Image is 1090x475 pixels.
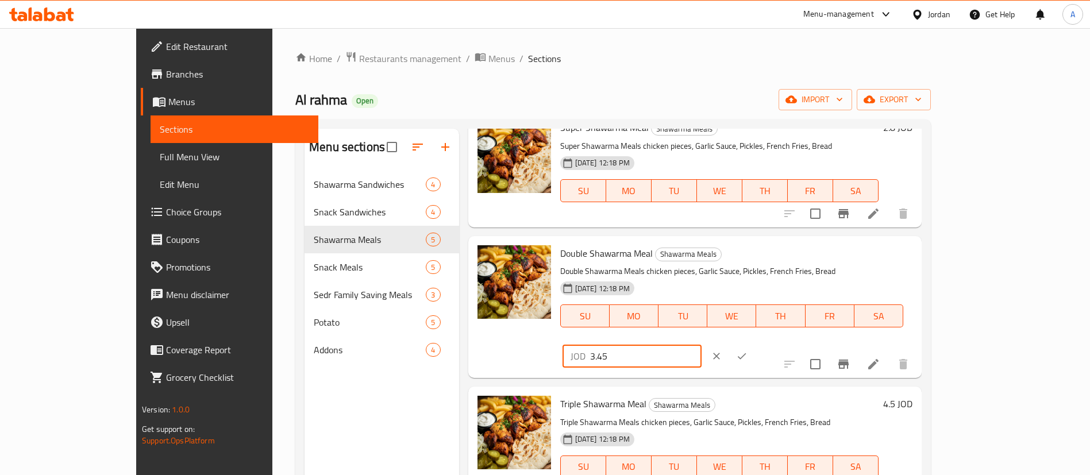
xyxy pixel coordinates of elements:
[160,122,309,136] span: Sections
[345,51,461,66] a: Restaurants management
[352,94,378,108] div: Open
[519,52,523,65] li: /
[380,135,404,159] span: Select all sections
[857,89,931,110] button: export
[590,345,702,368] input: Please enter price
[166,315,309,329] span: Upsell
[742,179,788,202] button: TH
[571,157,634,168] span: [DATE] 12:18 PM
[426,205,440,219] div: items
[151,143,318,171] a: Full Menu View
[528,52,561,65] span: Sections
[560,264,903,279] p: Double Shawarma Meals chicken pieces, Garlic Sauce, Pickles, French Fries, Bread
[314,343,426,357] span: Addons
[655,248,722,261] div: Shawarma Meals
[426,343,440,357] div: items
[426,288,440,302] div: items
[883,396,912,412] h6: 4.5 JOD
[792,458,829,475] span: FR
[697,179,742,202] button: WE
[652,179,697,202] button: TU
[830,350,857,378] button: Branch-specific-item
[614,308,654,325] span: MO
[166,288,309,302] span: Menu disclaimer
[141,281,318,308] a: Menu disclaimer
[142,433,215,448] a: Support.OpsPlatform
[606,179,652,202] button: MO
[142,422,195,437] span: Get support on:
[477,396,551,469] img: Triple Shawarma Meal
[305,198,459,226] div: Snack Sandwiches4
[141,336,318,364] a: Coverage Report
[426,345,440,356] span: 4
[432,133,459,161] button: Add section
[359,52,461,65] span: Restaurants management
[475,51,515,66] a: Menus
[166,67,309,81] span: Branches
[141,60,318,88] a: Branches
[838,458,874,475] span: SA
[747,183,783,199] span: TH
[649,399,715,412] span: Shawarma Meals
[141,364,318,391] a: Grocery Checklist
[141,226,318,253] a: Coupons
[314,205,426,219] span: Snack Sandwiches
[309,138,385,156] h2: Menu sections
[151,115,318,143] a: Sections
[404,133,432,161] span: Sort sections
[426,260,440,274] div: items
[295,87,347,113] span: Al rahma
[889,350,917,378] button: delete
[565,183,602,199] span: SU
[707,304,756,327] button: WE
[426,317,440,328] span: 5
[314,315,426,329] span: Potato
[651,122,718,136] div: Shawarma Meals
[883,119,912,136] h6: 2.8 JOD
[352,96,378,106] span: Open
[305,171,459,198] div: Shawarma Sandwiches4
[565,308,605,325] span: SU
[712,308,752,325] span: WE
[866,207,880,221] a: Edit menu item
[426,177,440,191] div: items
[779,89,852,110] button: import
[166,343,309,357] span: Coverage Report
[565,458,602,475] span: SU
[833,179,879,202] button: SA
[1070,8,1075,21] span: A
[142,402,170,417] span: Version:
[656,248,721,261] span: Shawarma Meals
[166,40,309,53] span: Edit Restaurant
[314,288,426,302] span: Sedr Family Saving Meals
[702,458,738,475] span: WE
[610,304,658,327] button: MO
[571,434,634,445] span: [DATE] 12:18 PM
[160,150,309,164] span: Full Menu View
[866,92,922,107] span: export
[426,207,440,218] span: 4
[160,177,309,191] span: Edit Menu
[141,33,318,60] a: Edit Restaurant
[889,200,917,227] button: delete
[866,357,880,371] a: Edit menu item
[838,183,874,199] span: SA
[560,139,879,153] p: Super Shawarma Meals chicken pieces, Garlic Sauce, Pickles, French Fries, Bread
[704,343,729,369] button: clear
[729,343,754,369] button: ok
[761,308,800,325] span: TH
[652,122,717,136] span: Shawarma Meals
[426,179,440,190] span: 4
[560,245,653,262] span: Double Shawarma Meal
[611,183,647,199] span: MO
[488,52,515,65] span: Menus
[166,233,309,246] span: Coupons
[305,226,459,253] div: Shawarma Meals5
[803,352,827,376] span: Select to update
[305,166,459,368] nav: Menu sections
[305,281,459,308] div: Sedr Family Saving Meals3
[477,119,551,193] img: Super Shawarma Meal
[560,304,610,327] button: SU
[168,95,309,109] span: Menus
